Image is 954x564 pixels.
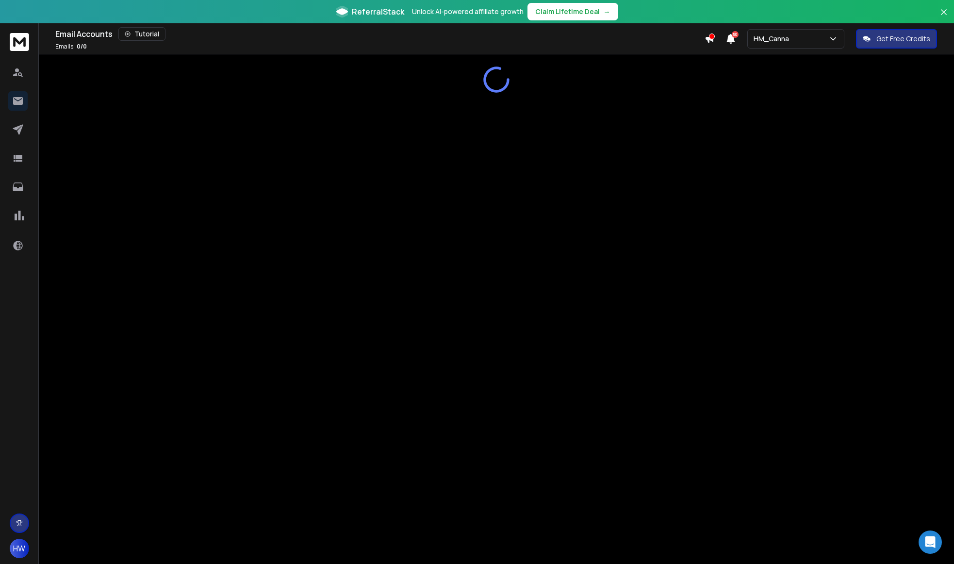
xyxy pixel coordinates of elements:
[919,531,942,554] div: Open Intercom Messenger
[604,7,610,17] span: →
[77,42,87,50] span: 0 / 0
[55,27,705,41] div: Email Accounts
[732,31,739,38] span: 50
[412,7,524,17] p: Unlock AI-powered affiliate growth
[10,539,29,558] button: HW
[118,27,165,41] button: Tutorial
[754,34,793,44] p: HM_Canna
[55,43,87,50] p: Emails :
[352,6,404,17] span: ReferralStack
[527,3,618,20] button: Claim Lifetime Deal→
[856,29,937,49] button: Get Free Credits
[938,6,950,29] button: Close banner
[876,34,930,44] p: Get Free Credits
